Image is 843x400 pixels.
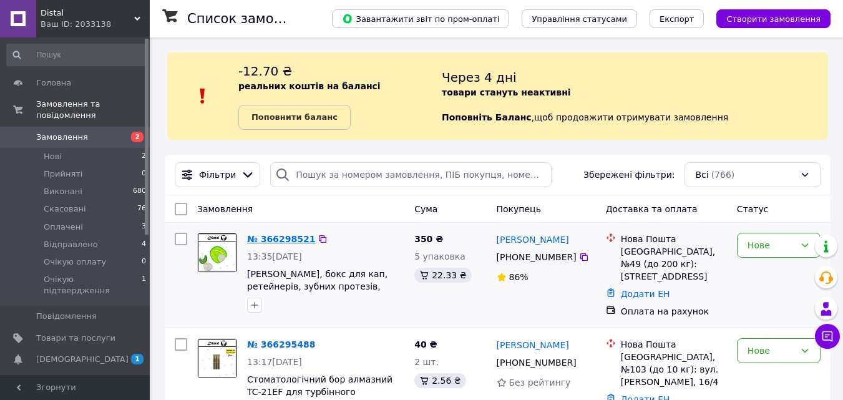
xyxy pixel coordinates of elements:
[197,233,237,273] a: Фото товару
[41,7,134,19] span: Distal
[142,222,146,233] span: 3
[660,14,694,24] span: Експорт
[44,186,82,197] span: Виконані
[815,324,840,349] button: Чат з покупцем
[270,162,552,187] input: Пошук за номером замовлення, ПІБ покупця, номером телефону, Email, номером накладної
[36,311,97,322] span: Повідомлення
[44,203,86,215] span: Скасовані
[414,339,437,349] span: 40 ₴
[142,168,146,180] span: 0
[737,204,769,214] span: Статус
[414,268,471,283] div: 22.33 ₴
[44,151,62,162] span: Нові
[44,239,98,250] span: Відправлено
[509,378,571,388] span: Без рейтингу
[497,233,569,246] a: [PERSON_NAME]
[44,274,142,296] span: Очікую підтвердження
[621,338,727,351] div: Нова Пошта
[131,132,144,142] span: 2
[238,64,292,79] span: -12.70 ₴
[716,9,831,28] button: Створити замовлення
[442,112,532,122] b: Поповніть Баланс
[621,233,727,245] div: Нова Пошта
[497,339,569,351] a: [PERSON_NAME]
[414,234,443,244] span: 350 ₴
[621,245,727,283] div: [GEOGRAPHIC_DATA], №49 (до 200 кг): [STREET_ADDRESS]
[187,11,314,26] h1: Список замовлень
[532,14,627,24] span: Управління статусами
[44,256,106,268] span: Очікую оплату
[36,354,129,365] span: [DEMOGRAPHIC_DATA]
[497,204,541,214] span: Покупець
[414,357,439,367] span: 2 шт.
[36,77,71,89] span: Головна
[494,354,579,371] div: [PHONE_NUMBER]
[414,373,465,388] div: 2.56 ₴
[133,186,146,197] span: 680
[748,344,795,358] div: Нове
[606,204,698,214] span: Доставка та оплата
[193,87,212,105] img: :exclamation:
[238,81,381,91] b: реальних коштів на балансі
[494,248,579,266] div: [PHONE_NUMBER]
[142,239,146,250] span: 4
[198,233,236,272] img: Фото товару
[342,13,499,24] span: Завантажити звіт по пром-оплаті
[695,168,708,181] span: Всі
[247,234,315,244] a: № 366298521
[199,168,236,181] span: Фільтри
[414,204,437,214] span: Cума
[142,151,146,162] span: 2
[442,70,517,85] span: Через 4 дні
[332,9,509,28] button: Завантажити звіт по пром-оплаті
[442,62,828,130] div: , щоб продовжити отримувати замовлення
[247,269,387,304] a: [PERSON_NAME], бокс для кап, ретейнерів, зубних протезів, Салатовий
[142,256,146,268] span: 0
[198,339,236,378] img: Фото товару
[704,13,831,23] a: Створити замовлення
[36,99,150,121] span: Замовлення та повідомлення
[726,14,821,24] span: Створити замовлення
[621,351,727,388] div: [GEOGRAPHIC_DATA], №103 (до 10 кг): вул. [PERSON_NAME], 16/4
[44,168,82,180] span: Прийняті
[247,251,302,261] span: 13:35[DATE]
[142,274,146,296] span: 1
[137,203,146,215] span: 76
[36,132,88,143] span: Замовлення
[131,354,144,364] span: 1
[522,9,637,28] button: Управління статусами
[36,333,115,344] span: Товари та послуги
[6,44,147,66] input: Пошук
[414,251,465,261] span: 5 упаковка
[621,289,670,299] a: Додати ЕН
[711,170,735,180] span: (766)
[621,305,727,318] div: Оплата на рахунок
[583,168,675,181] span: Збережені фільтри:
[251,112,338,122] b: Поповнити баланс
[509,272,529,282] span: 86%
[650,9,704,28] button: Експорт
[247,339,315,349] a: № 366295488
[197,204,253,214] span: Замовлення
[41,19,150,30] div: Ваш ID: 2033138
[442,87,571,97] b: товари стануть неактивні
[44,222,83,233] span: Оплачені
[197,338,237,378] a: Фото товару
[247,357,302,367] span: 13:17[DATE]
[748,238,795,252] div: Нове
[238,105,351,130] a: Поповнити баланс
